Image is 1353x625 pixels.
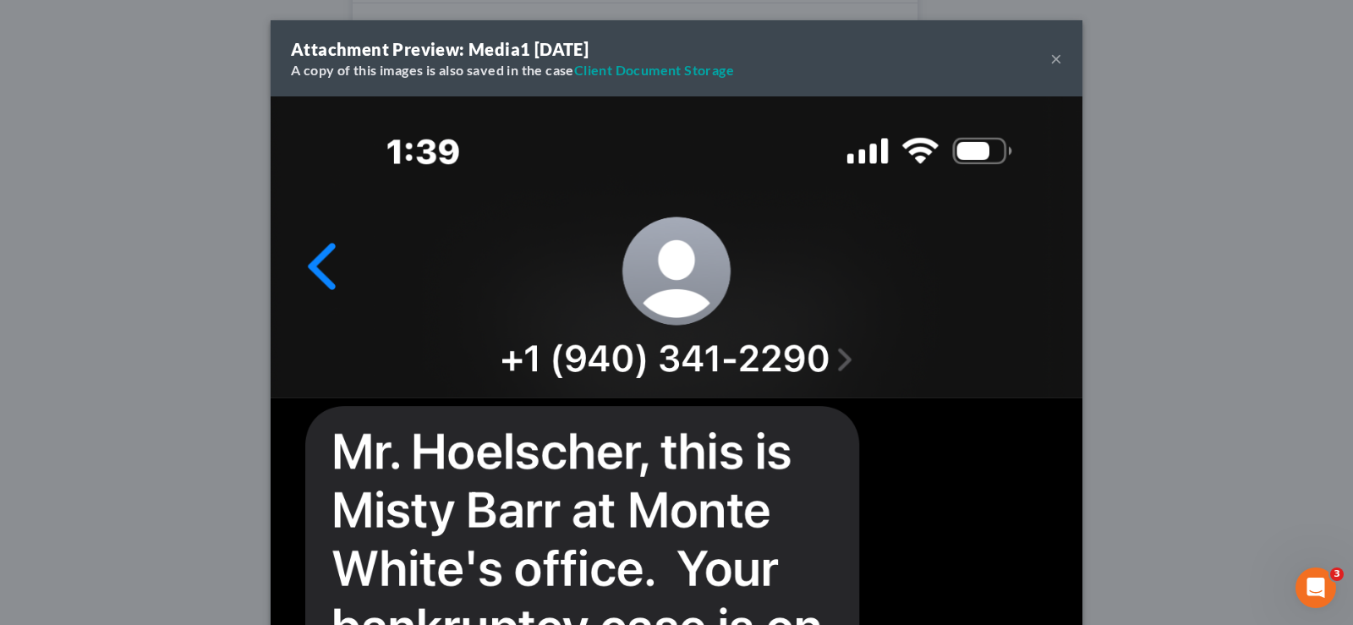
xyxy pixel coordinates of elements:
[291,39,589,59] strong: Attachment Preview: Media1 [DATE]
[574,62,734,78] a: Client Document Storage
[291,61,734,79] div: A copy of this images is also saved in the case
[1330,567,1344,581] span: 3
[1050,48,1062,69] button: ×
[1295,567,1336,608] iframe: Intercom live chat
